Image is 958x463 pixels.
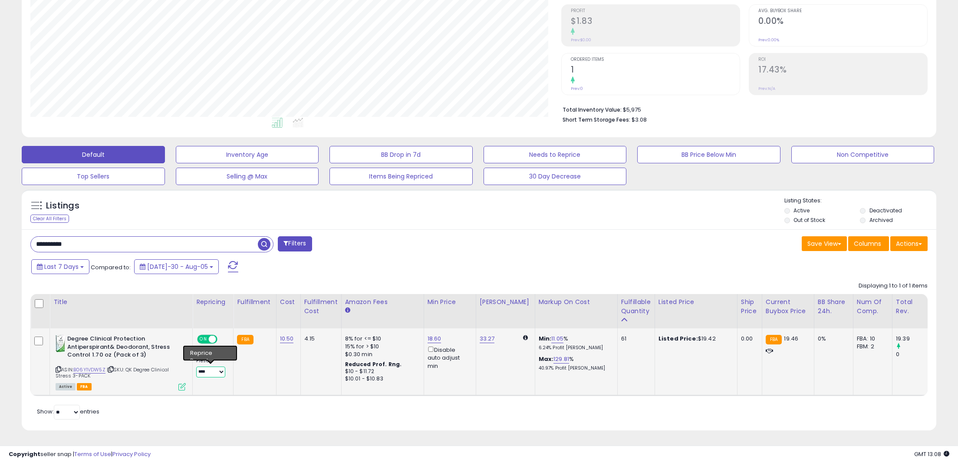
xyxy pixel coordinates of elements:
span: Last 7 Days [44,262,79,271]
button: [DATE]-30 - Aug-05 [134,259,219,274]
p: Listing States: [784,197,936,205]
div: [PERSON_NAME] [480,298,531,307]
h2: $1.83 [571,16,740,28]
small: Prev: $0.00 [571,37,591,43]
div: ASIN: [56,335,186,390]
label: Archived [869,216,893,224]
button: Actions [890,236,928,251]
div: $0.30 min [345,351,417,358]
button: Columns [848,236,889,251]
div: Repricing [196,298,230,307]
a: 18.60 [428,334,441,343]
div: 8% for <= $10 [345,335,417,343]
h2: 17.43% [758,65,927,76]
div: Disable auto adjust min [428,345,469,370]
span: Profit [571,9,740,13]
p: 6.24% Profit [PERSON_NAME] [539,345,611,351]
div: Fulfillable Quantity [621,298,651,316]
span: 19.46 [784,334,798,343]
div: FBA: 10 [857,335,886,343]
div: 0% [818,335,846,343]
h5: Listings [46,200,79,212]
th: The percentage added to the cost of goods (COGS) that forms the calculator for Min & Max prices. [535,294,617,328]
small: FBA [237,335,253,344]
a: 10.50 [280,334,294,343]
div: Current Buybox Price [766,298,810,316]
img: 51XiNM1r9SL._SL40_.jpg [56,335,65,352]
b: Reduced Prof. Rng. [345,360,402,368]
div: Displaying 1 to 1 of 1 items [859,282,928,290]
p: 40.97% Profit [PERSON_NAME] [539,365,611,371]
span: Show: entries [37,407,99,416]
label: Deactivated [869,207,902,214]
small: Prev: 0 [571,86,583,91]
button: Save View [802,236,847,251]
div: Listed Price [658,298,734,307]
span: Ordered Items [571,57,740,62]
b: Listed Price: [658,334,698,343]
span: | SKU: QK Degree Clinical Stress 3-PACK [56,366,169,379]
a: 11.05 [551,334,563,343]
strong: Copyright [9,450,40,458]
button: Selling @ Max [176,168,319,185]
div: 15% for > $10 [345,343,417,351]
label: Out of Stock [793,216,825,224]
button: Top Sellers [22,168,165,185]
span: OFF [216,336,230,343]
span: $3.08 [632,116,647,124]
div: FBM: 2 [857,343,886,351]
div: Clear All Filters [30,215,69,223]
li: $5,975 [563,104,921,114]
small: Prev: N/A [758,86,775,91]
span: [DATE]-30 - Aug-05 [147,262,208,271]
span: Avg. Buybox Share [758,9,927,13]
button: 30 Day Decrease [484,168,627,185]
div: Cost [280,298,297,307]
b: Degree Clinical Protection Antiperspirant& Deodorant, Stress Control 1.70 oz (Pack of 3) [67,335,173,361]
div: 0 [896,351,931,358]
b: Min: [539,334,552,343]
div: $10.01 - $10.83 [345,375,417,383]
span: FBA [77,383,92,390]
div: Preset: [196,358,227,377]
div: Amazon AI [196,348,227,356]
div: Fulfillment Cost [304,298,338,316]
span: Columns [854,239,881,248]
div: Ship Price [741,298,758,316]
a: 129.81 [553,355,569,364]
b: Total Inventory Value: [563,106,622,113]
div: Amazon Fees [345,298,420,307]
div: 19.39 [896,335,931,343]
div: BB Share 24h. [818,298,849,316]
span: Compared to: [91,263,131,271]
button: Non Competitive [791,146,935,163]
span: 2025-08-13 13:08 GMT [914,450,949,458]
small: FBA [766,335,782,344]
label: Active [793,207,810,214]
span: All listings currently available for purchase on Amazon [56,383,76,390]
div: 61 [621,335,648,343]
div: % [539,335,611,351]
div: 0.00 [741,335,755,343]
button: BB Price Below Min [637,146,780,163]
div: $10 - $11.72 [345,368,417,375]
span: ON [198,336,209,343]
div: Title [53,298,189,307]
button: Filters [278,236,312,251]
b: Short Term Storage Fees: [563,116,630,123]
small: Amazon Fees. [345,307,350,314]
button: Inventory Age [176,146,319,163]
div: Min Price [428,298,472,307]
div: 4.15 [304,335,335,343]
a: Privacy Policy [112,450,151,458]
div: Num of Comp. [857,298,889,316]
button: Last 7 Days [31,259,89,274]
div: Markup on Cost [539,298,614,307]
button: Default [22,146,165,163]
div: seller snap | | [9,450,151,459]
small: Prev: 0.00% [758,37,779,43]
button: Needs to Reprice [484,146,627,163]
div: Fulfillment [237,298,272,307]
a: 33.27 [480,334,495,343]
a: Terms of Use [74,450,111,458]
